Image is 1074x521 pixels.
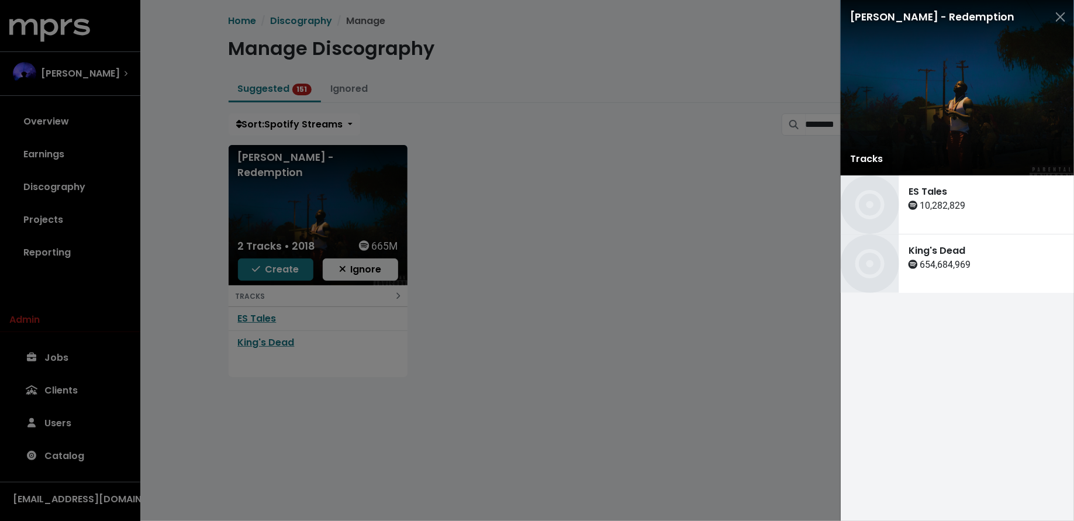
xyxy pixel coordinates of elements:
div: Tracks [841,143,892,175]
a: Art for this trackKing's Dead 654,684,969 [841,234,1074,293]
div: [PERSON_NAME] - Redemption [850,9,1051,25]
div: 10,282,829 [909,199,966,213]
div: ES Tales [899,175,975,234]
a: Art for this trackES Tales 10,282,829 [841,175,1074,234]
img: Art for this track [841,234,899,293]
div: 654,684,969 [909,258,971,272]
button: Close [1051,8,1069,26]
img: Art for this track [841,175,899,234]
div: King's Dead [899,234,980,293]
